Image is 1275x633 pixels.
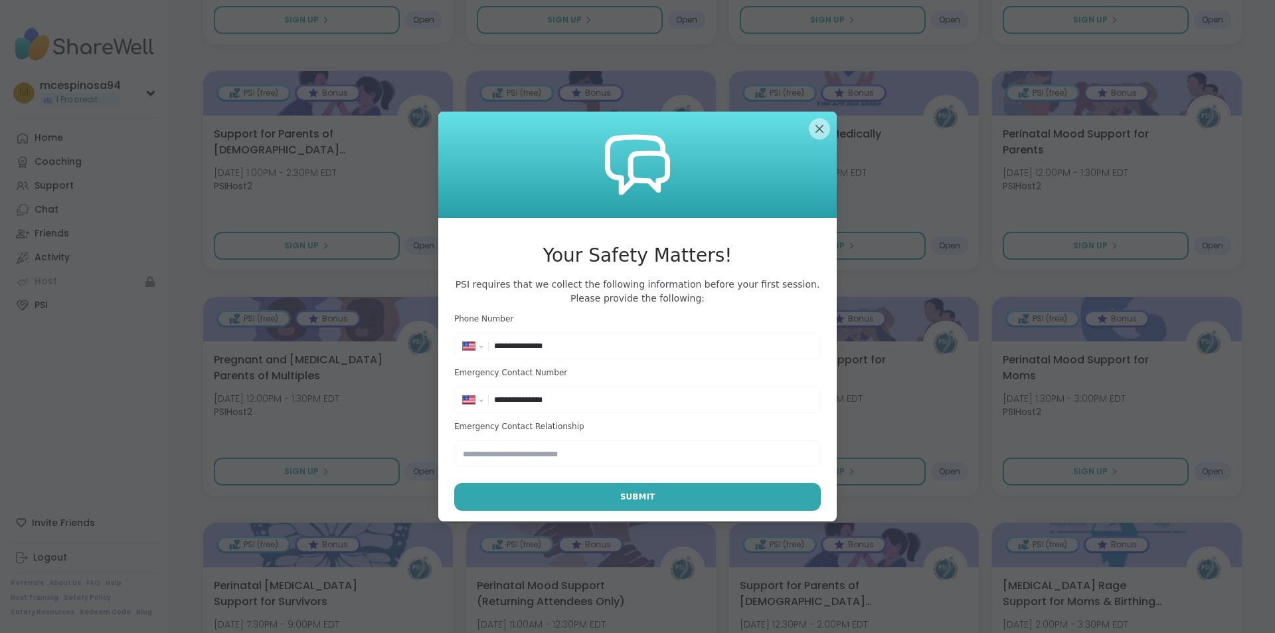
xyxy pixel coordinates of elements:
button: Submit [454,483,821,511]
h3: Your Safety Matters! [454,242,821,270]
span: PSI requires that we collect the following information before your first session. Please provide ... [454,278,821,306]
span: Submit [620,491,655,503]
img: United States [463,396,475,404]
h3: Emergency Contact Number [454,367,821,379]
h3: Phone Number [454,314,821,325]
h3: Emergency Contact Relationship [454,421,821,432]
